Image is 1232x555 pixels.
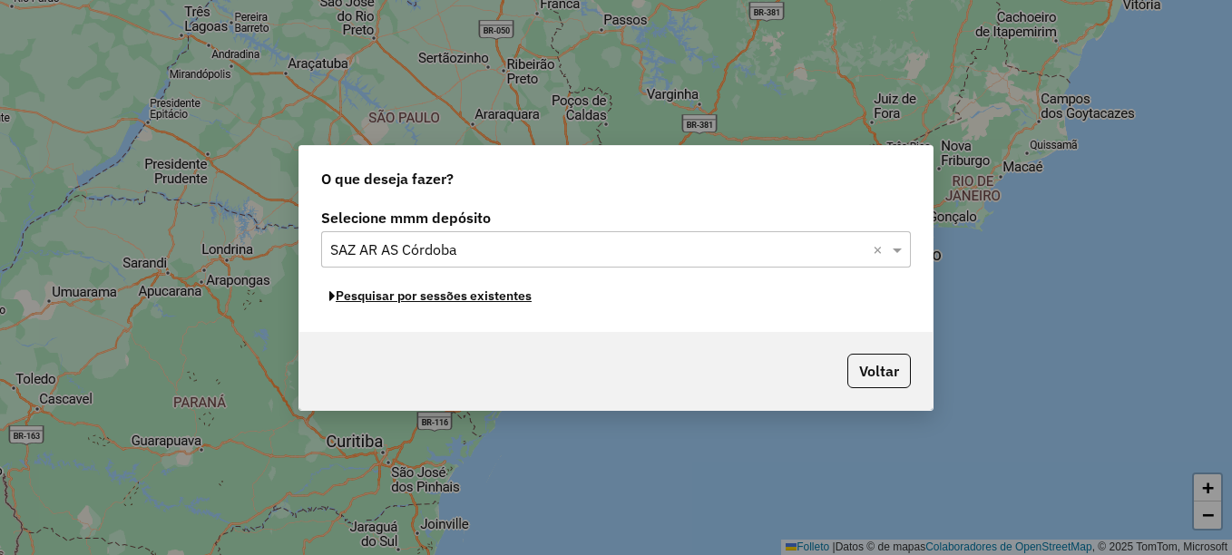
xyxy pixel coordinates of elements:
button: Voltar [847,354,911,388]
button: Pesquisar por sessões existentes [321,282,540,310]
span: Clear all [873,239,888,260]
font: Pesquisar por sessões existentes [336,287,532,304]
span: O que deseja fazer? [321,168,454,190]
label: Selecione mmm depósito [321,207,911,229]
